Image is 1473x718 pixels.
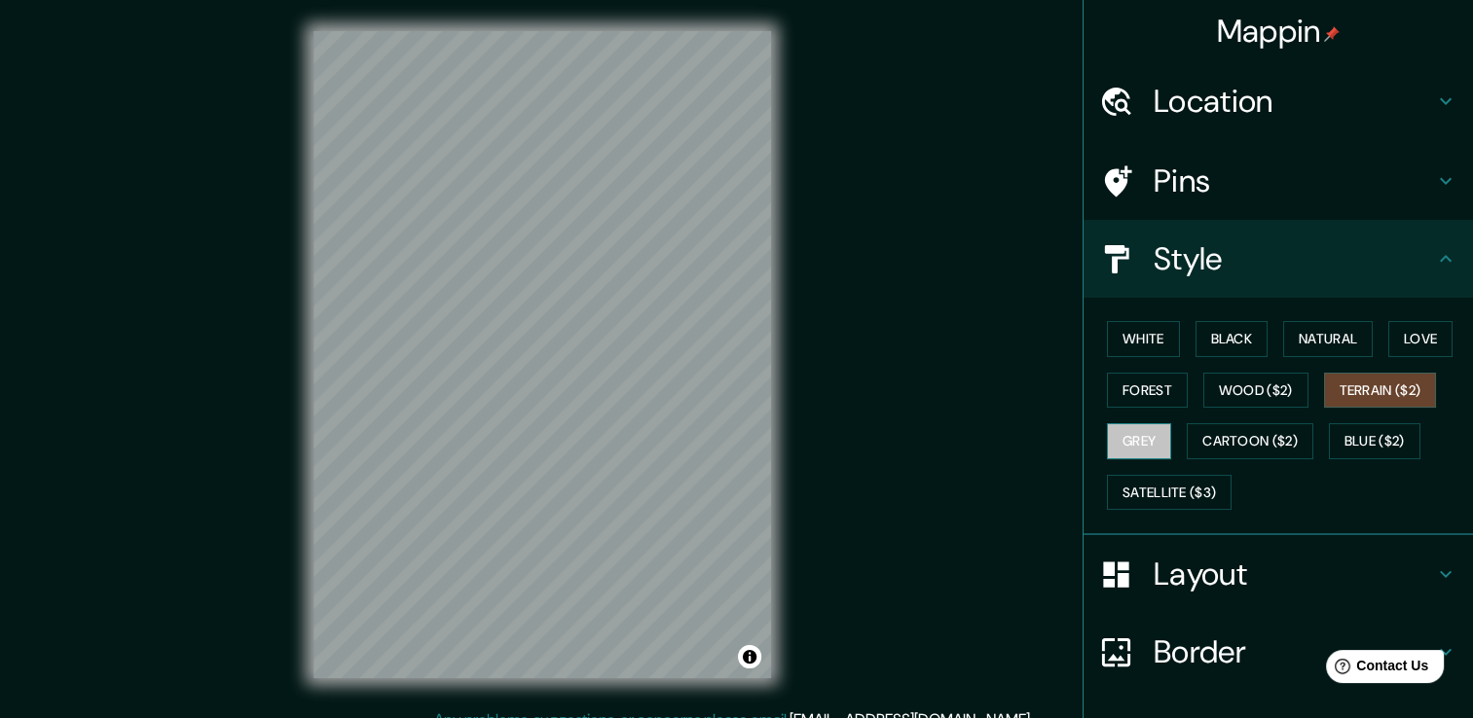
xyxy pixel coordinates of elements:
[1084,62,1473,140] div: Location
[1196,321,1269,357] button: Black
[1300,642,1452,697] iframe: Help widget launcher
[1388,321,1453,357] button: Love
[1107,423,1171,459] button: Grey
[1154,555,1434,593] h4: Layout
[1283,321,1373,357] button: Natural
[1084,613,1473,691] div: Border
[1107,321,1180,357] button: White
[313,31,771,678] canvas: Map
[1084,220,1473,298] div: Style
[1107,373,1188,409] button: Forest
[1154,632,1434,671] h4: Border
[738,645,761,668] button: Toggle attribution
[1107,475,1232,511] button: Satellite ($3)
[1217,12,1341,51] h4: Mappin
[1329,423,1420,459] button: Blue ($2)
[1084,142,1473,220] div: Pins
[1154,82,1434,121] h4: Location
[1203,373,1308,409] button: Wood ($2)
[1187,423,1313,459] button: Cartoon ($2)
[1154,239,1434,278] h4: Style
[1084,535,1473,613] div: Layout
[1154,162,1434,200] h4: Pins
[1324,373,1437,409] button: Terrain ($2)
[1324,26,1340,42] img: pin-icon.png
